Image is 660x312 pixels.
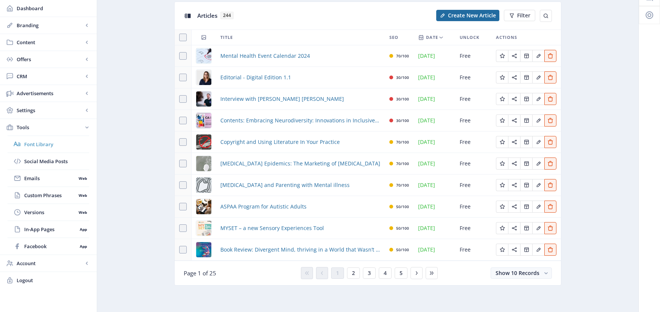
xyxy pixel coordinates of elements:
[77,226,89,233] nb-badge: App
[544,73,556,80] a: Edit page
[196,242,211,257] img: 991efa43-e19f-4f27-a5df-d6eef306a78c.png
[77,242,89,250] nb-badge: App
[389,33,398,42] span: SEO
[508,202,520,210] a: Edit page
[414,131,455,153] td: [DATE]
[196,113,211,128] img: b294a4b3-376e-4c46-b70d-49ada461e0dd.png
[544,202,556,210] a: Edit page
[455,67,491,88] td: Free
[220,94,344,103] a: Interview with [PERSON_NAME] [PERSON_NAME]
[414,153,455,175] td: [DATE]
[17,73,83,80] span: CRM
[544,224,556,231] a: Edit page
[520,181,532,188] a: Edit page
[414,239,455,261] td: [DATE]
[196,178,211,193] img: 3970881f-35e6-4eb0-bb43-12b476ece6bd.png
[220,116,380,125] a: Contents: Embracing Neurodiversity: Innovations in Inclusive Counselling
[8,204,89,221] a: VersionsWeb
[508,95,520,102] a: Edit page
[196,134,211,150] img: 95aea583-3d00-457d-9f64-cbea6102a1a2.png
[455,153,491,175] td: Free
[414,67,455,88] td: [DATE]
[532,138,544,145] a: Edit page
[455,218,491,239] td: Free
[414,45,455,67] td: [DATE]
[520,224,532,231] a: Edit page
[532,181,544,188] a: Edit page
[331,267,344,279] button: 1
[24,242,77,250] span: Facebook
[520,116,532,124] a: Edit page
[396,73,409,82] div: 30/100
[196,221,211,236] img: baecc88a-582c-4378-b8a1-74bedb8c6dfb.png
[460,33,479,42] span: Unlock
[220,181,350,190] a: [MEDICAL_DATA] and Parenting with Mental illness
[414,196,455,218] td: [DATE]
[220,137,340,147] a: Copyright and Using Literature In Your Practice
[8,153,89,170] a: Social Media Posts
[17,107,83,114] span: Settings
[496,224,508,231] a: Edit page
[220,202,307,211] a: ASPAA Program for Autistic Adults
[455,131,491,153] td: Free
[496,246,508,253] a: Edit page
[520,95,532,102] a: Edit page
[352,270,355,276] span: 2
[17,22,83,29] span: Branding
[496,116,508,124] a: Edit page
[432,10,499,21] a: New page
[379,267,392,279] button: 4
[436,10,499,21] button: Create New Article
[8,136,89,153] a: Font Library
[508,138,520,145] a: Edit page
[496,269,539,276] span: Show 10 Records
[8,238,89,255] a: FacebookApp
[496,159,508,167] a: Edit page
[508,159,520,167] a: Edit page
[196,70,211,85] img: d54f8940-b41c-403f-90fb-04cce66b0714.png
[220,224,324,233] a: MYSET – a new Sensory Experiences Tool
[76,209,89,216] nb-badge: Web
[426,33,438,42] span: Date
[496,95,508,102] a: Edit page
[455,45,491,67] td: Free
[448,12,496,19] span: Create New Article
[384,270,387,276] span: 4
[496,138,508,145] a: Edit page
[544,52,556,59] a: Edit page
[496,181,508,188] a: Edit page
[17,276,91,284] span: Logout
[520,159,532,167] a: Edit page
[508,73,520,80] a: Edit page
[508,116,520,124] a: Edit page
[455,175,491,196] td: Free
[414,218,455,239] td: [DATE]
[220,73,291,82] a: Editorial - Digital Edition 1.1
[336,270,339,276] span: 1
[220,33,233,42] span: Title
[220,51,310,60] a: Mental Health Event Calendar 2024
[517,12,530,19] span: Filter
[496,202,508,210] a: Edit page
[455,110,491,131] td: Free
[532,52,544,59] a: Edit page
[396,224,409,233] div: 50/100
[395,267,407,279] button: 5
[520,52,532,59] a: Edit page
[368,270,371,276] span: 3
[396,181,409,190] div: 70/100
[8,170,89,187] a: EmailsWeb
[24,175,76,182] span: Emails
[532,159,544,167] a: Edit page
[544,95,556,102] a: Edit page
[220,159,380,168] span: [MEDICAL_DATA] Epidemics: The Marketing of [MEDICAL_DATA]
[396,137,409,147] div: 70/100
[24,158,89,165] span: Social Media Posts
[520,202,532,210] a: Edit page
[396,202,409,211] div: 50/100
